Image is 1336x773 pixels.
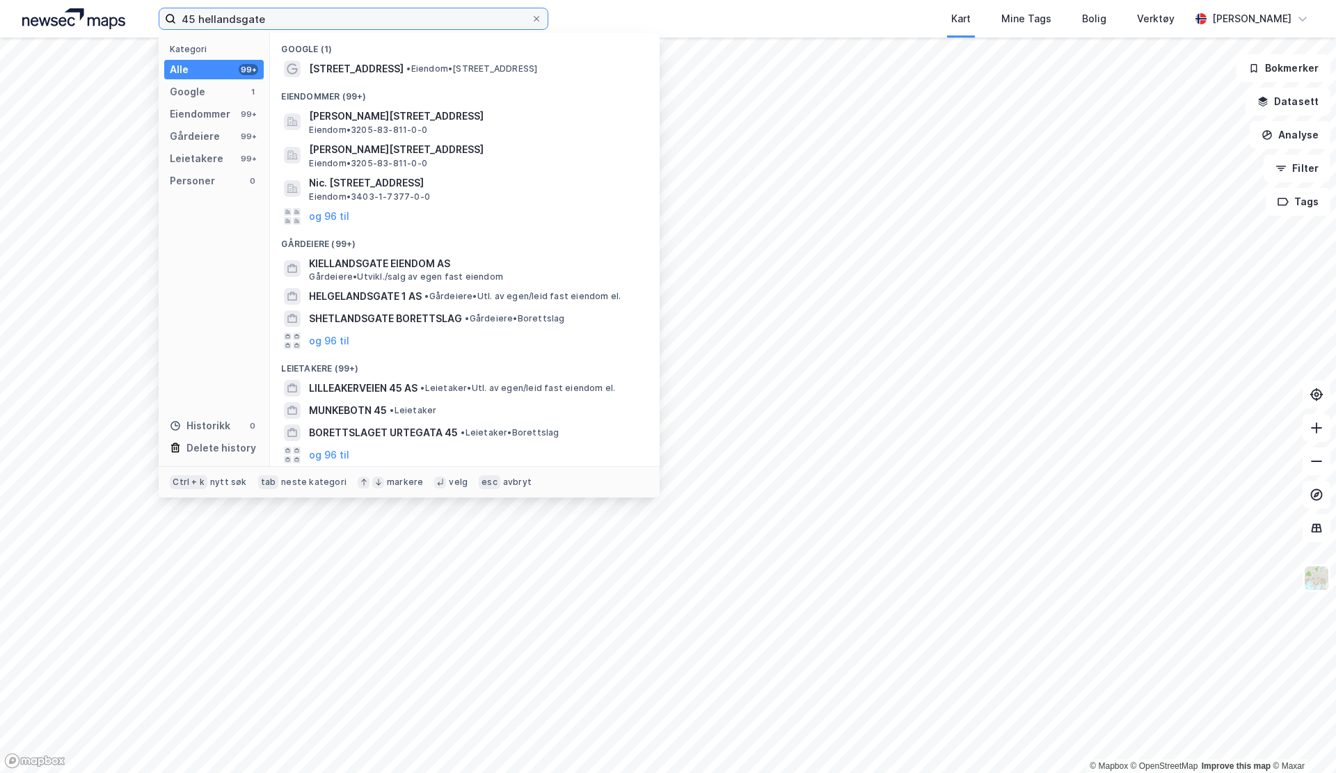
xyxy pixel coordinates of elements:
[170,417,230,434] div: Historikk
[1266,188,1330,216] button: Tags
[239,131,258,142] div: 99+
[170,150,223,167] div: Leietakere
[309,310,462,327] span: SHETLANDSGATE BORETTSLAG
[170,61,189,78] div: Alle
[1264,154,1330,182] button: Filter
[281,477,347,488] div: neste kategori
[270,352,660,377] div: Leietakere (99+)
[210,477,247,488] div: nytt søk
[390,405,394,415] span: •
[170,128,220,145] div: Gårdeiere
[270,228,660,253] div: Gårdeiere (99+)
[270,33,660,58] div: Google (1)
[309,271,503,282] span: Gårdeiere • Utvikl./salg av egen fast eiendom
[424,291,429,301] span: •
[309,288,422,305] span: HELGELANDSGATE 1 AS
[170,173,215,189] div: Personer
[390,405,436,416] span: Leietaker
[170,44,264,54] div: Kategori
[420,383,615,394] span: Leietaker • Utl. av egen/leid fast eiendom el.
[309,424,458,441] span: BORETTSLAGET URTEGATA 45
[424,291,621,302] span: Gårdeiere • Utl. av egen/leid fast eiendom el.
[22,8,125,29] img: logo.a4113a55bc3d86da70a041830d287a7e.svg
[170,83,205,100] div: Google
[186,440,256,456] div: Delete history
[1303,565,1330,591] img: Z
[461,427,465,438] span: •
[170,475,207,489] div: Ctrl + k
[309,333,349,349] button: og 96 til
[479,475,500,489] div: esc
[406,63,537,74] span: Eiendom • [STREET_ADDRESS]
[503,477,532,488] div: avbryt
[270,80,660,105] div: Eiendommer (99+)
[309,175,643,191] span: Nic. [STREET_ADDRESS]
[309,61,404,77] span: [STREET_ADDRESS]
[239,64,258,75] div: 99+
[1266,706,1336,773] iframe: Chat Widget
[309,108,643,125] span: [PERSON_NAME][STREET_ADDRESS]
[465,313,469,324] span: •
[309,125,427,136] span: Eiendom • 3205-83-811-0-0
[4,753,65,769] a: Mapbox homepage
[1266,706,1336,773] div: Kontrollprogram for chat
[309,447,349,463] button: og 96 til
[406,63,411,74] span: •
[1236,54,1330,82] button: Bokmerker
[309,158,427,169] span: Eiendom • 3205-83-811-0-0
[387,477,423,488] div: markere
[1246,88,1330,115] button: Datasett
[309,402,387,419] span: MUNKEBOTN 45
[1250,121,1330,149] button: Analyse
[247,86,258,97] div: 1
[1001,10,1051,27] div: Mine Tags
[309,208,349,225] button: og 96 til
[1212,10,1291,27] div: [PERSON_NAME]
[258,475,279,489] div: tab
[1131,761,1198,771] a: OpenStreetMap
[309,380,417,397] span: LILLEAKERVEIEN 45 AS
[170,106,230,122] div: Eiendommer
[239,153,258,164] div: 99+
[1082,10,1106,27] div: Bolig
[309,191,430,202] span: Eiendom • 3403-1-7377-0-0
[176,8,531,29] input: Søk på adresse, matrikkel, gårdeiere, leietakere eller personer
[309,255,643,272] span: KIELLANDSGATE EIENDOM AS
[449,477,468,488] div: velg
[1090,761,1128,771] a: Mapbox
[1202,761,1271,771] a: Improve this map
[461,427,559,438] span: Leietaker • Borettslag
[247,420,258,431] div: 0
[951,10,971,27] div: Kart
[465,313,564,324] span: Gårdeiere • Borettslag
[1137,10,1175,27] div: Verktøy
[420,383,424,393] span: •
[247,175,258,186] div: 0
[239,109,258,120] div: 99+
[309,141,643,158] span: [PERSON_NAME][STREET_ADDRESS]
